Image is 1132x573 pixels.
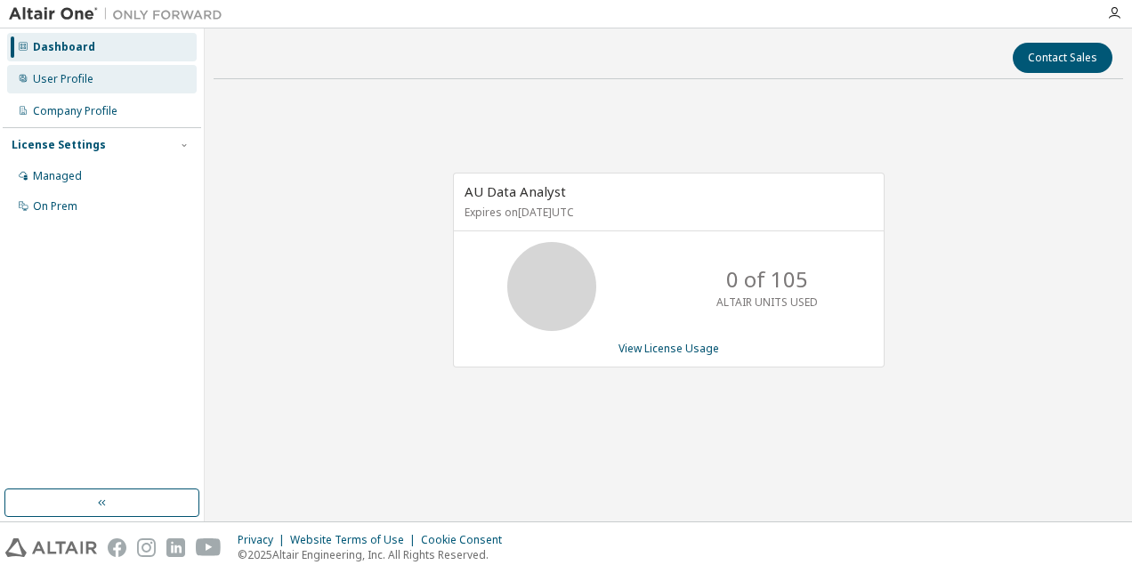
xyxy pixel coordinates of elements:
[9,5,231,23] img: Altair One
[33,199,77,214] div: On Prem
[1013,43,1112,73] button: Contact Sales
[5,538,97,557] img: altair_logo.svg
[619,341,719,356] a: View License Usage
[166,538,185,557] img: linkedin.svg
[290,533,421,547] div: Website Terms of Use
[33,169,82,183] div: Managed
[33,104,117,118] div: Company Profile
[726,264,808,295] p: 0 of 105
[238,547,513,562] p: © 2025 Altair Engineering, Inc. All Rights Reserved.
[238,533,290,547] div: Privacy
[196,538,222,557] img: youtube.svg
[137,538,156,557] img: instagram.svg
[108,538,126,557] img: facebook.svg
[33,72,93,86] div: User Profile
[421,533,513,547] div: Cookie Consent
[12,138,106,152] div: License Settings
[465,182,566,200] span: AU Data Analyst
[716,295,818,310] p: ALTAIR UNITS USED
[465,205,869,220] p: Expires on [DATE] UTC
[33,40,95,54] div: Dashboard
